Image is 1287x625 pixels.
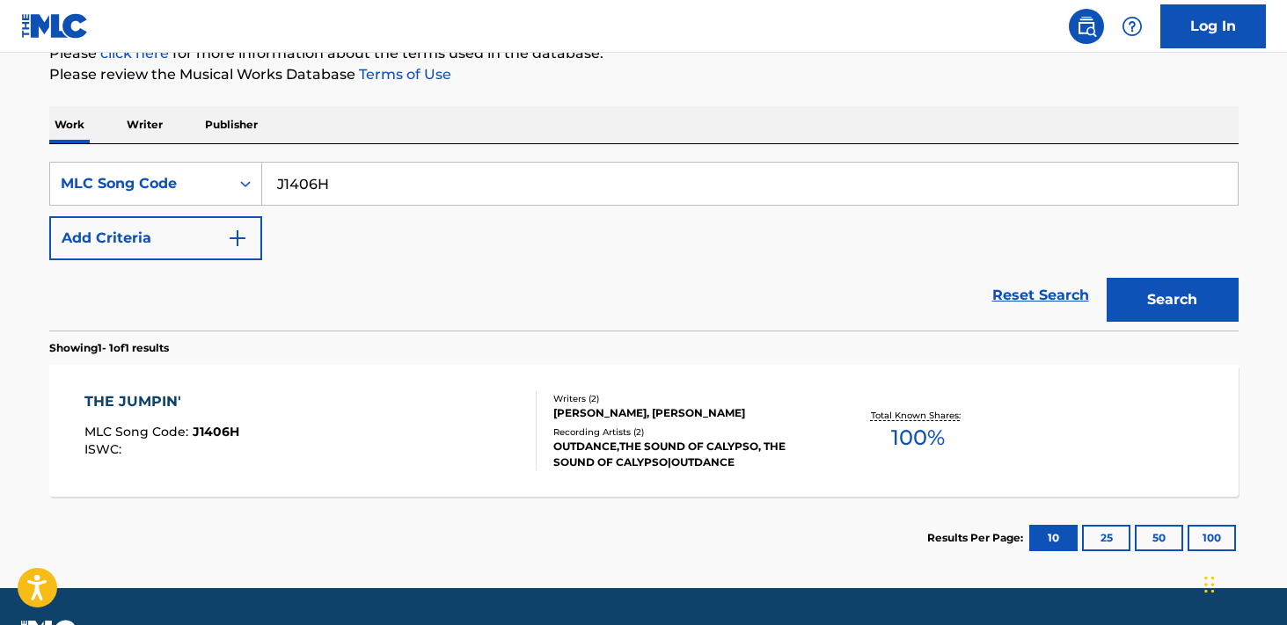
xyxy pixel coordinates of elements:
p: Showing 1 - 1 of 1 results [49,340,169,356]
div: [PERSON_NAME], [PERSON_NAME] [553,405,819,421]
a: click here [100,45,169,62]
button: Search [1107,278,1239,322]
div: Recording Artists ( 2 ) [553,425,819,439]
div: OUTDANCE,THE SOUND OF CALYPSO, THE SOUND OF CALYPSO|OUTDANCE [553,439,819,470]
a: Terms of Use [355,66,451,83]
p: Writer [121,106,168,143]
form: Search Form [49,162,1239,331]
span: J1406H [193,424,239,440]
a: THE JUMPIN'MLC Song Code:J1406HISWC:Writers (2)[PERSON_NAME], [PERSON_NAME]Recording Artists (2)O... [49,365,1239,497]
a: Public Search [1069,9,1104,44]
p: Work [49,106,90,143]
div: MLC Song Code [61,173,219,194]
button: Add Criteria [49,216,262,260]
p: Results Per Page: [927,530,1027,546]
div: Writers ( 2 ) [553,392,819,405]
p: Publisher [200,106,263,143]
a: Reset Search [984,276,1098,315]
p: Please review the Musical Works Database [49,64,1239,85]
button: 25 [1082,525,1130,551]
span: MLC Song Code : [84,424,193,440]
a: Log In [1160,4,1266,48]
span: 100 % [891,422,945,454]
img: help [1122,16,1143,37]
p: Please for more information about the terms used in the database. [49,43,1239,64]
button: 10 [1029,525,1078,551]
img: 9d2ae6d4665cec9f34b9.svg [227,228,248,249]
iframe: Chat Widget [1199,541,1287,625]
div: Drag [1204,558,1215,611]
img: MLC Logo [21,13,89,39]
img: search [1076,16,1097,37]
button: 50 [1135,525,1183,551]
button: 100 [1188,525,1236,551]
span: ISWC : [84,441,126,457]
div: THE JUMPIN' [84,391,239,412]
p: Total Known Shares: [871,409,965,422]
div: Help [1115,9,1150,44]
